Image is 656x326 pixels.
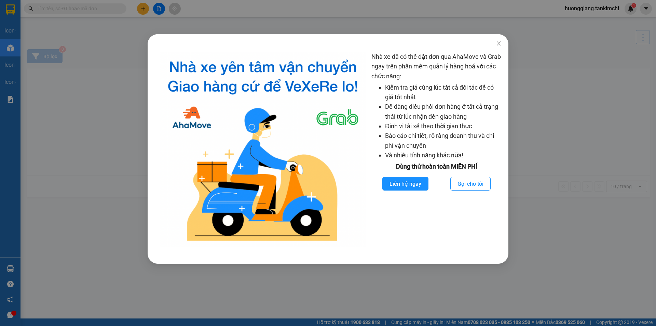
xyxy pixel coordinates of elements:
[457,180,483,188] span: Gọi cho tôi
[489,34,508,53] button: Close
[389,180,421,188] span: Liên hệ ngay
[382,177,428,191] button: Liên hệ ngay
[385,102,502,121] li: Dễ dàng điều phối đơn hàng ở tất cả trạng thái từ lúc nhận đến giao hàng
[385,83,502,102] li: Kiểm tra giá cùng lúc tất cả đối tác để có giá tốt nhất
[385,121,502,131] li: Định vị tài xế theo thời gian thực
[371,162,502,171] div: Dùng thử hoàn toàn MIỄN PHÍ
[496,41,502,46] span: close
[371,52,502,247] div: Nhà xe đã có thể đặt đơn qua AhaMove và Grab ngay trên phần mềm quản lý hàng hoá với các chức năng:
[450,177,491,191] button: Gọi cho tôi
[385,131,502,151] li: Báo cáo chi tiết, rõ ràng doanh thu và chi phí vận chuyển
[160,52,366,247] img: logo
[385,151,502,160] li: Và nhiều tính năng khác nữa!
